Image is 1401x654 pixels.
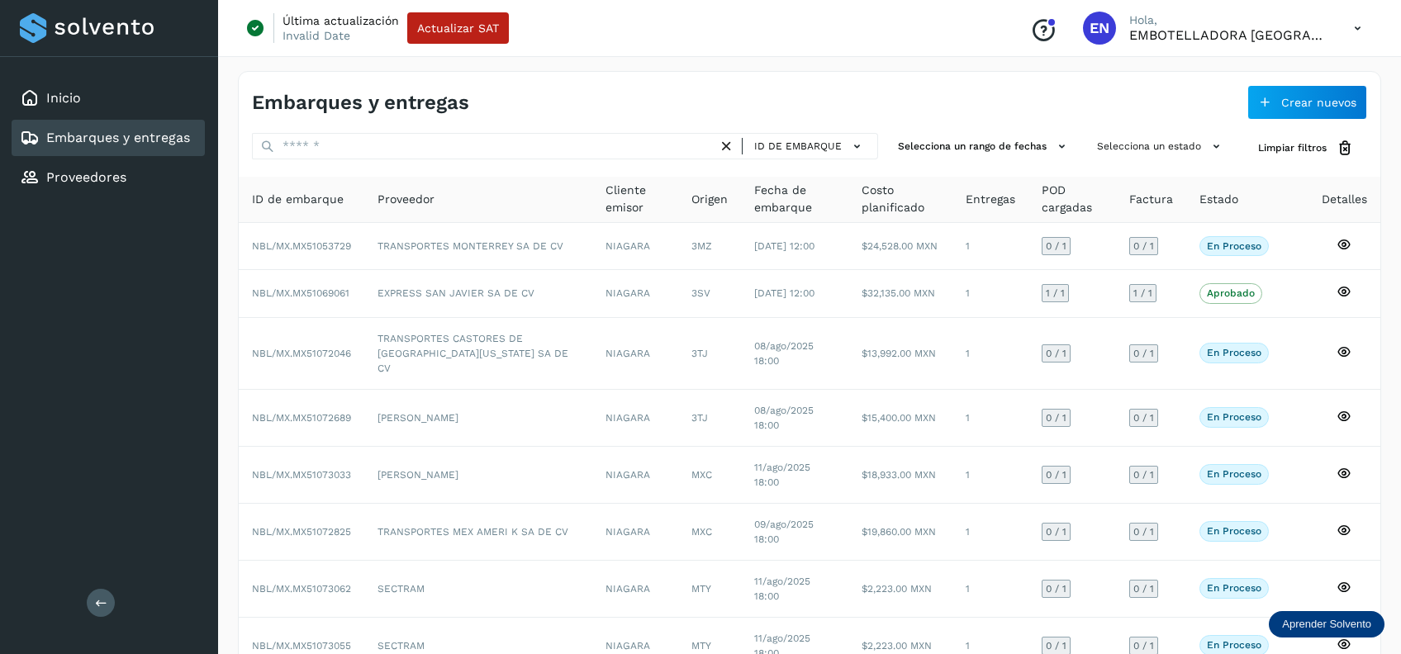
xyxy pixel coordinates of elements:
td: 3TJ [678,390,741,447]
td: 1 [952,318,1028,390]
td: SECTRAM [364,561,592,618]
span: ID de embarque [754,139,842,154]
td: [PERSON_NAME] [364,390,592,447]
span: 11/ago/2025 18:00 [754,576,810,602]
a: Proveedores [46,169,126,185]
td: NIAGARA [592,447,678,504]
span: Costo planificado [862,182,938,216]
span: NBL/MX.MX51073033 [252,469,351,481]
span: 1 / 1 [1133,288,1152,298]
td: $24,528.00 MXN [848,223,952,270]
p: En proceso [1207,639,1261,651]
span: Fecha de embarque [754,182,835,216]
td: 1 [952,504,1028,561]
td: TRANSPORTES MONTERREY SA DE CV [364,223,592,270]
h4: Embarques y entregas [252,91,469,115]
td: NIAGARA [592,390,678,447]
div: Inicio [12,80,205,116]
span: Crear nuevos [1281,97,1356,108]
button: Limpiar filtros [1245,133,1367,163]
span: [DATE] 12:00 [754,287,814,299]
span: Estado [1199,191,1238,208]
button: Crear nuevos [1247,85,1367,120]
td: MXC [678,504,741,561]
span: 0 / 1 [1046,348,1066,358]
span: 0 / 1 [1133,470,1154,480]
p: En proceso [1207,525,1261,537]
td: 1 [952,223,1028,270]
td: [PERSON_NAME] [364,447,592,504]
span: 09/ago/2025 18:00 [754,519,814,545]
span: 0 / 1 [1046,527,1066,537]
p: En proceso [1207,582,1261,594]
span: Origen [691,191,728,208]
span: NBL/MX.MX51073055 [252,640,351,652]
td: TRANSPORTES MEX AMERI K SA DE CV [364,504,592,561]
td: 1 [952,561,1028,618]
div: Aprender Solvento [1269,611,1384,637]
td: TRANSPORTES CASTORES DE [GEOGRAPHIC_DATA][US_STATE] SA DE CV [364,318,592,390]
span: 1 / 1 [1046,288,1065,298]
td: $13,992.00 MXN [848,318,952,390]
span: 0 / 1 [1133,584,1154,594]
span: Proveedor [378,191,435,208]
td: $18,933.00 MXN [848,447,952,504]
span: Entregas [966,191,1015,208]
p: EMBOTELLADORA NIAGARA DE MEXICO [1129,27,1327,43]
p: En proceso [1207,240,1261,252]
span: Actualizar SAT [417,22,499,34]
p: Aprender Solvento [1282,618,1371,631]
td: NIAGARA [592,561,678,618]
td: $2,223.00 MXN [848,561,952,618]
span: 0 / 1 [1133,348,1154,358]
span: [DATE] 12:00 [754,240,814,252]
span: 0 / 1 [1133,641,1154,651]
button: Selecciona un estado [1090,133,1232,160]
td: 1 [952,447,1028,504]
span: 0 / 1 [1133,241,1154,251]
span: Factura [1129,191,1173,208]
div: Proveedores [12,159,205,196]
td: EXPRESS SAN JAVIER SA DE CV [364,270,592,317]
span: NBL/MX.MX51069061 [252,287,349,299]
span: Detalles [1322,191,1367,208]
a: Inicio [46,90,81,106]
span: 0 / 1 [1133,413,1154,423]
p: Aprobado [1207,287,1255,299]
td: MTY [678,561,741,618]
span: 0 / 1 [1046,241,1066,251]
p: Invalid Date [283,28,350,43]
td: $32,135.00 MXN [848,270,952,317]
td: 3TJ [678,318,741,390]
td: NIAGARA [592,270,678,317]
p: En proceso [1207,468,1261,480]
span: POD cargadas [1042,182,1103,216]
span: NBL/MX.MX51053729 [252,240,351,252]
td: NIAGARA [592,223,678,270]
span: 11/ago/2025 18:00 [754,462,810,488]
td: $15,400.00 MXN [848,390,952,447]
td: NIAGARA [592,318,678,390]
button: Actualizar SAT [407,12,509,44]
span: NBL/MX.MX51072046 [252,348,351,359]
span: 0 / 1 [1046,470,1066,480]
span: 08/ago/2025 18:00 [754,340,814,367]
button: Selecciona un rango de fechas [891,133,1077,160]
button: ID de embarque [749,135,871,159]
span: 0 / 1 [1046,413,1066,423]
span: 0 / 1 [1133,527,1154,537]
td: 1 [952,270,1028,317]
span: NBL/MX.MX51072689 [252,412,351,424]
div: Embarques y entregas [12,120,205,156]
td: $19,860.00 MXN [848,504,952,561]
td: MXC [678,447,741,504]
td: 3SV [678,270,741,317]
span: ID de embarque [252,191,344,208]
td: 1 [952,390,1028,447]
td: NIAGARA [592,504,678,561]
span: 0 / 1 [1046,641,1066,651]
span: 08/ago/2025 18:00 [754,405,814,431]
span: Limpiar filtros [1258,140,1327,155]
span: NBL/MX.MX51073062 [252,583,351,595]
td: 3MZ [678,223,741,270]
